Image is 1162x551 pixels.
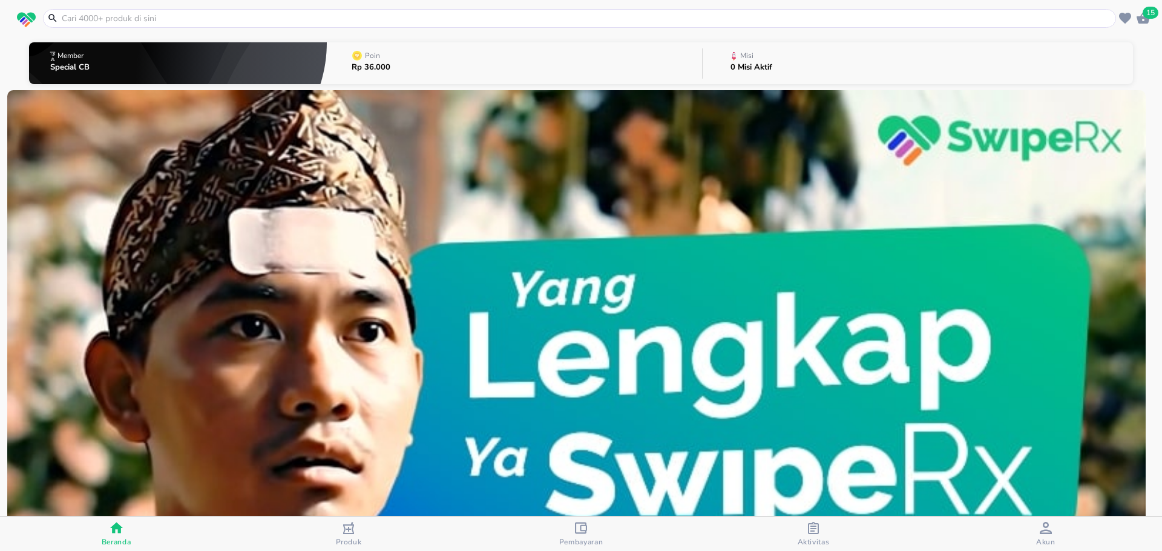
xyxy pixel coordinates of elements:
[559,537,603,547] span: Pembayaran
[50,64,90,71] p: Special CB
[352,64,390,71] p: Rp 36.000
[327,39,702,87] button: PoinRp 36.000
[17,12,36,28] img: logo_swiperx_s.bd005f3b.svg
[57,52,84,59] p: Member
[703,39,1133,87] button: Misi0 Misi Aktif
[61,12,1113,25] input: Cari 4000+ produk di sini
[930,517,1162,551] button: Akun
[365,52,380,59] p: Poin
[730,64,772,71] p: 0 Misi Aktif
[1134,9,1152,27] button: 15
[740,52,753,59] p: Misi
[1036,537,1055,547] span: Akun
[232,517,465,551] button: Produk
[697,517,930,551] button: Aktivitas
[1143,7,1158,19] span: 15
[465,517,697,551] button: Pembayaran
[798,537,830,547] span: Aktivitas
[102,537,131,547] span: Beranda
[29,39,327,87] button: MemberSpecial CB
[336,537,362,547] span: Produk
